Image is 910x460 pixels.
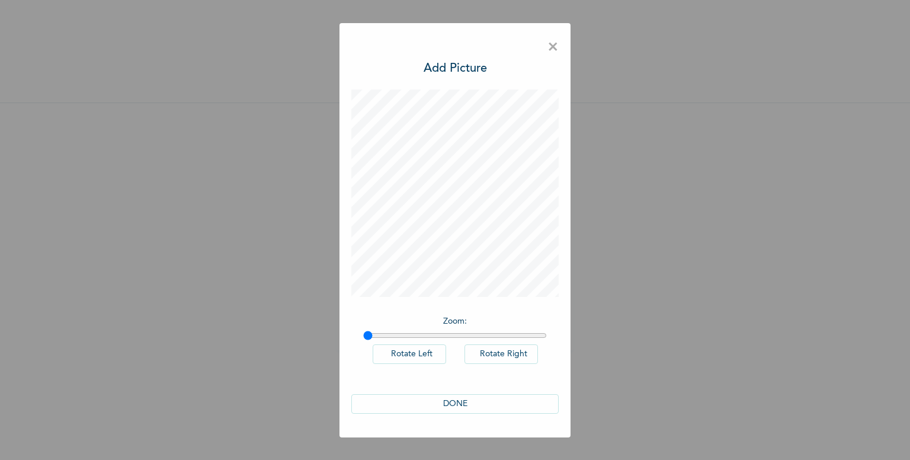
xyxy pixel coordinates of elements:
button: Rotate Right [464,344,538,364]
button: Rotate Left [373,344,446,364]
h3: Add Picture [424,60,487,78]
span: Please add a recent Passport Photograph [348,218,562,266]
span: × [547,35,559,60]
p: Zoom : [363,315,547,328]
button: DONE [351,394,559,414]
